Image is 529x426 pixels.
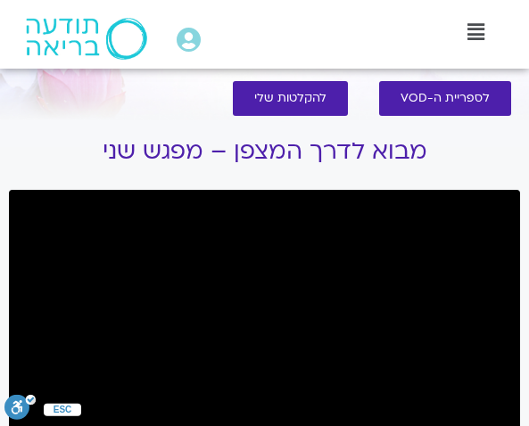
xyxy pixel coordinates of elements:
[401,92,490,105] span: לספריית ה-VOD
[254,92,326,105] span: להקלטות שלי
[233,81,348,116] a: להקלטות שלי
[26,18,147,60] img: תודעה בריאה
[379,81,511,116] a: לספריית ה-VOD
[9,138,520,165] h1: מבוא לדרך המצפן – מפגש שני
